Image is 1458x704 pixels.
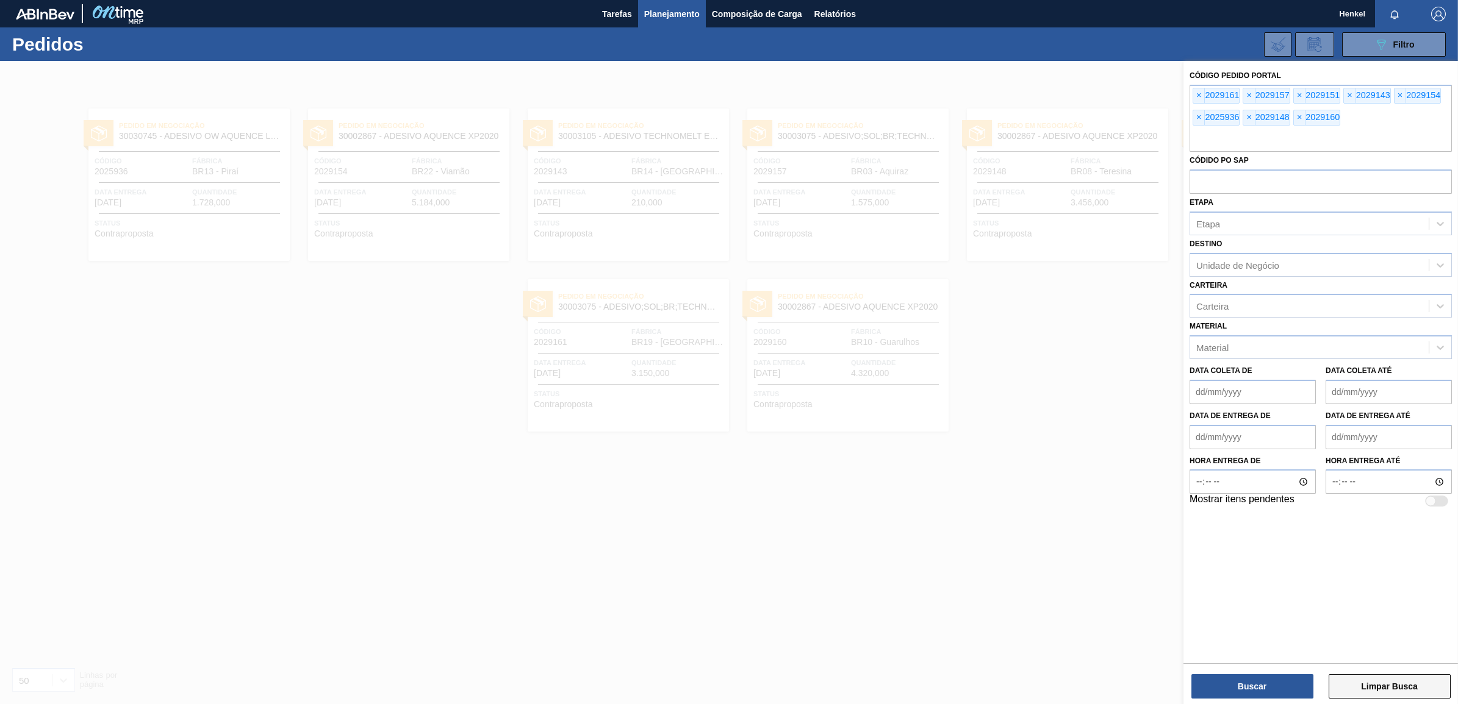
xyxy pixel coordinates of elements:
label: Hora entrega até [1326,452,1452,470]
div: Solicitação de Revisão de Pedidos [1295,32,1334,57]
span: × [1193,110,1205,125]
div: 2029143 [1343,88,1390,104]
label: Data de Entrega de [1190,411,1271,420]
img: TNhmsLtSVTkK8tSr43FrP2fwEKptu5GPRR3wAAAABJRU5ErkJggg== [16,9,74,20]
div: 2029160 [1293,110,1340,126]
span: Filtro [1393,40,1415,49]
div: Carteira [1196,301,1229,311]
input: dd/mm/yyyy [1326,425,1452,449]
div: 2029148 [1243,110,1290,126]
input: dd/mm/yyyy [1190,380,1316,404]
input: dd/mm/yyyy [1190,425,1316,449]
div: Material [1196,343,1229,353]
div: 2029161 [1193,88,1240,104]
span: Relatórios [814,7,856,21]
button: Filtro [1342,32,1446,57]
label: Data coleta até [1326,366,1392,375]
span: Tarefas [602,7,632,21]
span: × [1243,88,1255,103]
input: dd/mm/yyyy [1326,380,1452,404]
h1: Pedidos [12,37,201,51]
label: Etapa [1190,198,1213,207]
span: × [1243,110,1255,125]
span: × [1294,110,1305,125]
div: Importar Negociações dos Pedidos [1264,32,1291,57]
span: × [1395,88,1406,103]
div: Etapa [1196,218,1220,229]
label: Data coleta de [1190,366,1252,375]
span: Planejamento [644,7,700,21]
div: 2029151 [1293,88,1340,104]
img: Logout [1431,7,1446,21]
label: Material [1190,322,1227,330]
label: Código Pedido Portal [1190,71,1281,80]
div: 2029157 [1243,88,1290,104]
span: Composição de Carga [712,7,802,21]
label: Destino [1190,240,1222,248]
div: Unidade de Negócio [1196,260,1279,270]
button: Notificações [1375,5,1414,23]
span: × [1294,88,1305,103]
label: Carteira [1190,281,1227,290]
span: × [1344,88,1356,103]
label: Data de Entrega até [1326,411,1410,420]
div: 2029154 [1394,88,1441,104]
label: Códido PO SAP [1190,156,1249,165]
div: 2025936 [1193,110,1240,126]
label: Mostrar itens pendentes [1190,494,1295,508]
span: × [1193,88,1205,103]
label: Hora entrega de [1190,452,1316,470]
